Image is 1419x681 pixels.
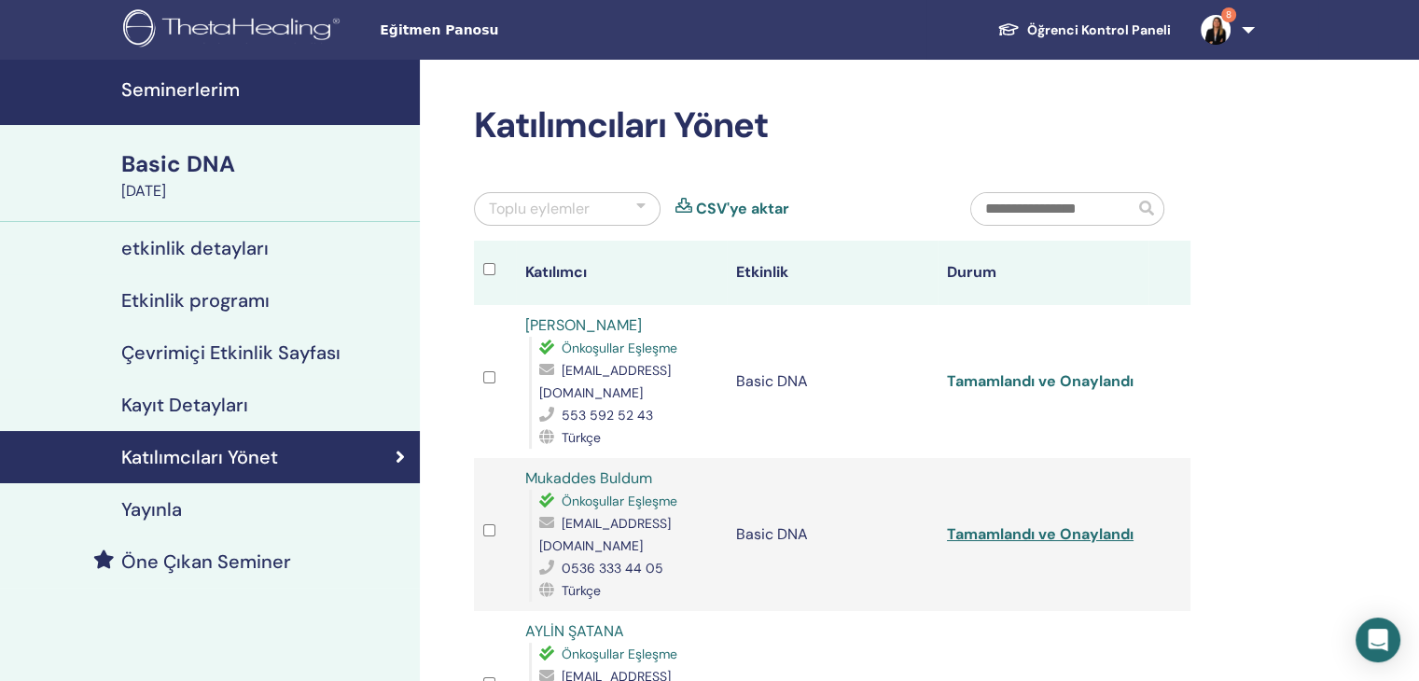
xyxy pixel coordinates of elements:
[121,341,341,364] h4: Çevrimiçi Etkinlik Sayfası
[121,394,248,416] h4: Kayıt Detayları
[121,550,291,573] h4: Öne Çıkan Seminer
[525,621,624,641] a: AYLİN ŞATANA
[539,362,671,401] span: [EMAIL_ADDRESS][DOMAIN_NAME]
[121,148,409,180] div: Basic DNA
[947,371,1134,391] a: Tamamlandı ve Onaylandı
[727,305,938,458] td: Basic DNA
[562,493,677,509] span: Önkoşullar Eşleşme
[121,289,270,312] h4: Etkinlik programı
[539,515,671,554] span: [EMAIL_ADDRESS][DOMAIN_NAME]
[121,446,278,468] h4: Katılımcıları Yönet
[997,21,1020,37] img: graduation-cap-white.svg
[525,468,652,488] a: Mukaddes Buldum
[1201,15,1231,45] img: default.jpg
[562,646,677,662] span: Önkoşullar Eşleşme
[727,458,938,611] td: Basic DNA
[1356,618,1400,662] div: Open Intercom Messenger
[121,180,409,202] div: [DATE]
[121,237,269,259] h4: etkinlik detayları
[562,582,601,599] span: Türkçe
[562,560,663,577] span: 0536 333 44 05
[525,315,642,335] a: [PERSON_NAME]
[562,340,677,356] span: Önkoşullar Eşleşme
[562,407,653,424] span: 553 592 52 43
[982,13,1186,48] a: Öğrenci Kontrol Paneli
[489,198,590,220] div: Toplu eylemler
[121,78,409,101] h4: Seminerlerim
[110,148,420,202] a: Basic DNA[DATE]
[1221,7,1236,22] span: 8
[121,498,182,521] h4: Yayınla
[123,9,346,51] img: logo.png
[947,524,1134,544] a: Tamamlandı ve Onaylandı
[562,429,601,446] span: Türkçe
[727,241,938,305] th: Etkinlik
[516,241,727,305] th: Katılımcı
[474,104,1190,147] h2: Katılımcıları Yönet
[380,21,660,40] span: Eğitmen Panosu
[938,241,1148,305] th: Durum
[696,198,789,220] a: CSV'ye aktar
